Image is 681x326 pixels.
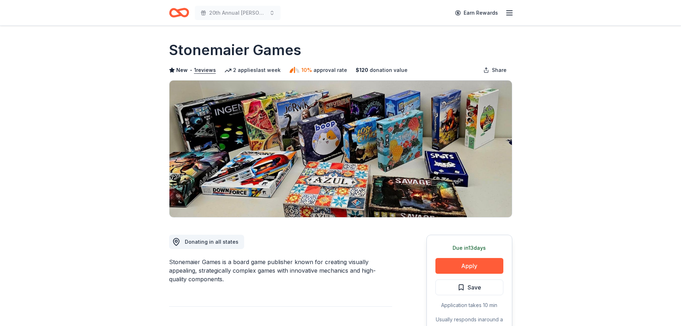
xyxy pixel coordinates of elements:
[194,66,216,74] button: 1reviews
[435,258,503,274] button: Apply
[478,63,512,77] button: Share
[169,40,301,60] h1: Stonemaier Games
[370,66,408,74] span: donation value
[301,66,312,74] span: 10%
[435,279,503,295] button: Save
[468,283,481,292] span: Save
[169,4,189,21] a: Home
[314,66,347,74] span: approval rate
[451,6,502,19] a: Earn Rewards
[356,66,368,74] span: $ 120
[189,67,192,73] span: •
[169,258,392,283] div: Stonemaier Games is a board game publisher known for creating visually appealing, strategically c...
[195,6,281,20] button: 20th Annual [PERSON_NAME] Memorial Golf Tournament
[169,81,512,217] img: Image for Stonemaier Games
[435,244,503,252] div: Due in 13 days
[176,66,188,74] span: New
[435,301,503,310] div: Application takes 10 min
[224,66,281,74] div: 2 applies last week
[492,66,507,74] span: Share
[185,239,238,245] span: Donating in all states
[209,9,266,17] span: 20th Annual [PERSON_NAME] Memorial Golf Tournament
